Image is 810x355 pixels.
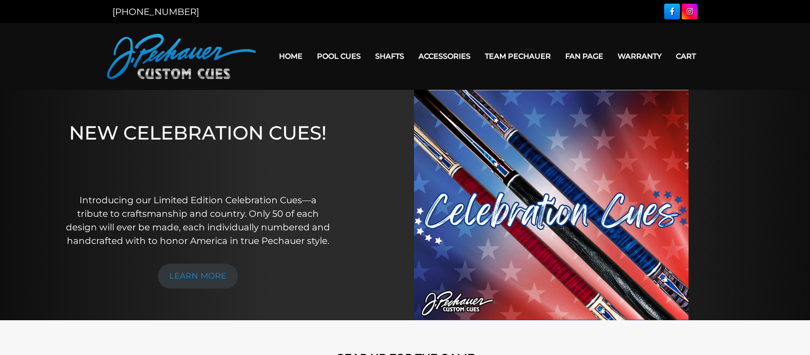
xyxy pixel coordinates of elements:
[65,121,331,181] h1: NEW CELEBRATION CUES!
[272,45,310,68] a: Home
[610,45,669,68] a: Warranty
[65,193,331,248] p: Introducing our Limited Edition Celebration Cues—a tribute to craftsmanship and country. Only 50 ...
[112,6,199,17] a: [PHONE_NUMBER]
[368,45,411,68] a: Shafts
[158,264,238,289] a: LEARN MORE
[107,34,256,79] img: Pechauer Custom Cues
[478,45,558,68] a: Team Pechauer
[669,45,703,68] a: Cart
[411,45,478,68] a: Accessories
[310,45,368,68] a: Pool Cues
[558,45,610,68] a: Fan Page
